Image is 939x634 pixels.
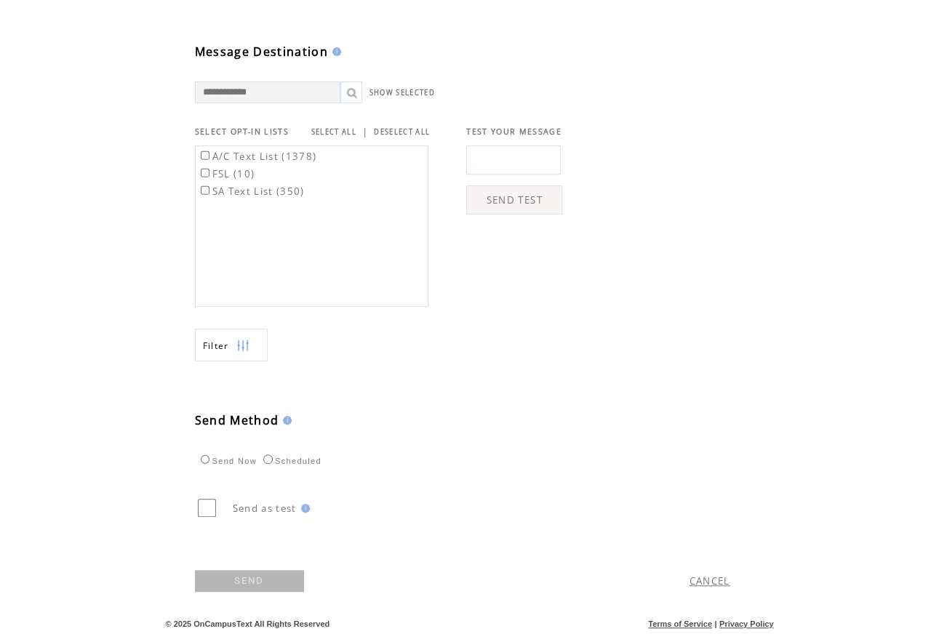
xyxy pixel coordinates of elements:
[195,412,279,428] span: Send Method
[198,185,305,198] label: SA Text List (350)
[362,125,368,138] span: |
[166,619,330,628] span: © 2025 OnCampusText All Rights Reserved
[198,150,317,163] label: A/C Text List (1378)
[279,416,292,425] img: help.gif
[203,340,229,352] span: Show filters
[195,570,304,592] a: SEND
[201,151,210,160] input: A/C Text List (1378)
[195,44,328,60] span: Message Destination
[201,168,210,177] input: FSL (10)
[297,504,310,513] img: help.gif
[714,619,716,628] span: |
[260,457,321,465] label: Scheduled
[198,167,255,180] label: FSL (10)
[201,185,210,195] input: SA Text List (350)
[328,47,341,56] img: help.gif
[369,88,435,97] a: SHOW SELECTED
[648,619,712,628] a: Terms of Service
[374,127,430,137] a: DESELECT ALL
[233,502,297,515] span: Send as test
[311,127,356,137] a: SELECT ALL
[719,619,774,628] a: Privacy Policy
[690,574,730,587] a: CANCEL
[466,185,562,214] a: SEND TEST
[195,329,268,361] a: Filter
[195,127,289,137] span: SELECT OPT-IN LISTS
[466,127,562,137] span: TEST YOUR MESSAGE
[236,329,249,362] img: filters.png
[197,457,257,465] label: Send Now
[263,454,273,464] input: Scheduled
[201,454,210,464] input: Send Now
